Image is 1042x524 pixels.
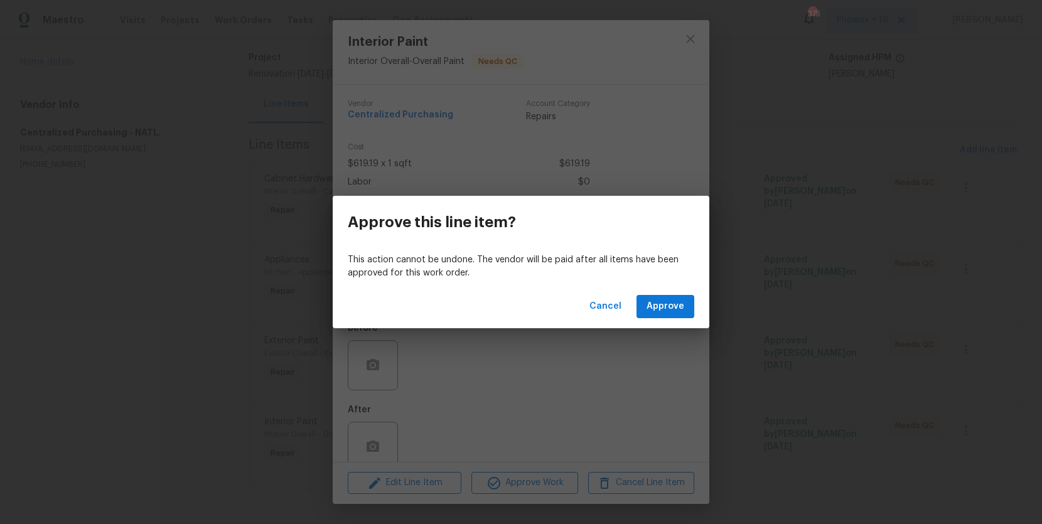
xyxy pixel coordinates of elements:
h3: Approve this line item? [348,213,516,231]
span: Approve [647,299,684,314]
span: Cancel [589,299,621,314]
p: This action cannot be undone. The vendor will be paid after all items have been approved for this... [348,254,694,280]
button: Cancel [584,295,626,318]
button: Approve [636,295,694,318]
